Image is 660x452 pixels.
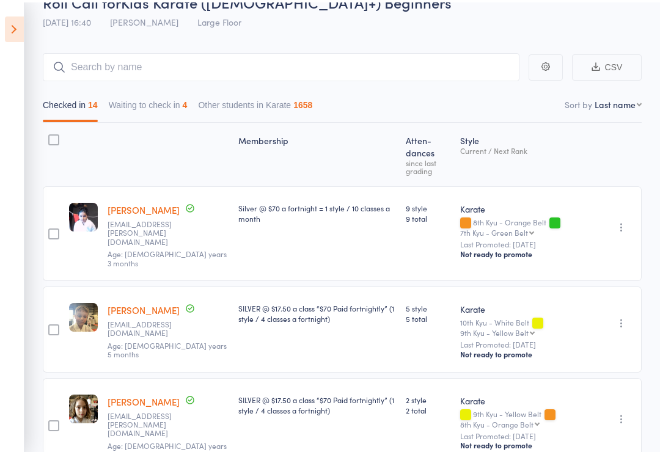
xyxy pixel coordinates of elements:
div: 9th Kyu - Yellow Belt [460,326,529,334]
span: 9 total [406,211,450,221]
button: Waiting to check in4 [109,92,188,120]
div: 9th Kyu - Yellow Belt [460,407,592,426]
a: [PERSON_NAME] [108,393,180,406]
span: 2 total [406,403,450,413]
span: Age: [DEMOGRAPHIC_DATA] years 5 months [108,338,227,357]
div: Style [455,126,597,178]
small: Last Promoted: [DATE] [460,429,592,438]
small: anwen.carney@gmail.com [108,409,187,436]
div: Not ready to promote [460,247,592,257]
div: Karate [460,200,592,213]
div: since last grading [406,156,450,172]
span: [DATE] 16:40 [43,13,91,26]
div: 4 [183,98,188,108]
span: Age: [DEMOGRAPHIC_DATA] years 3 months [108,246,227,265]
div: SILVER @ $17.50 a class “$70 Paid fortnightly” (1 style / 4 classes a fortnight) [238,301,396,321]
div: Karate [460,301,592,313]
span: 5 total [406,311,450,321]
small: sallylynette@gmail.com [108,318,187,335]
img: image1700715673.png [69,301,98,329]
div: Karate [460,392,592,404]
img: image1736749046.png [69,392,98,421]
div: Not ready to promote [460,438,592,448]
span: [PERSON_NAME] [110,13,178,26]
div: Atten­dances [401,126,455,178]
img: image1593583081.png [69,200,98,229]
small: orla.donoghue@hotmail.com [108,217,187,244]
button: Other students in Karate1658 [198,92,312,120]
div: Last name [595,96,636,108]
div: Not ready to promote [460,347,592,357]
div: 14 [88,98,98,108]
span: 9 style [406,200,450,211]
button: Checked in14 [43,92,98,120]
div: Current / Next Rank [460,144,592,152]
label: Sort by [565,96,592,108]
span: Large Floor [197,13,241,26]
small: Last Promoted: [DATE] [460,238,592,246]
div: 10th Kyu - White Belt [460,316,592,334]
div: 7th Kyu - Green Belt [460,226,528,234]
input: Search by name [43,51,519,79]
span: 5 style [406,301,450,311]
a: [PERSON_NAME] [108,301,180,314]
div: 8th Kyu - Orange Belt [460,216,592,234]
div: SILVER @ $17.50 a class “$70 Paid fortnightly” (1 style / 4 classes a fortnight) [238,392,396,413]
div: 1658 [293,98,312,108]
button: CSV [572,52,642,78]
a: [PERSON_NAME] [108,201,180,214]
span: 2 style [406,392,450,403]
div: Silver @ $70 a fortnight = 1 style / 10 classes a month [238,200,396,221]
div: Membership [233,126,401,178]
small: Last Promoted: [DATE] [460,338,592,346]
div: 8th Kyu - Orange Belt [460,418,533,426]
